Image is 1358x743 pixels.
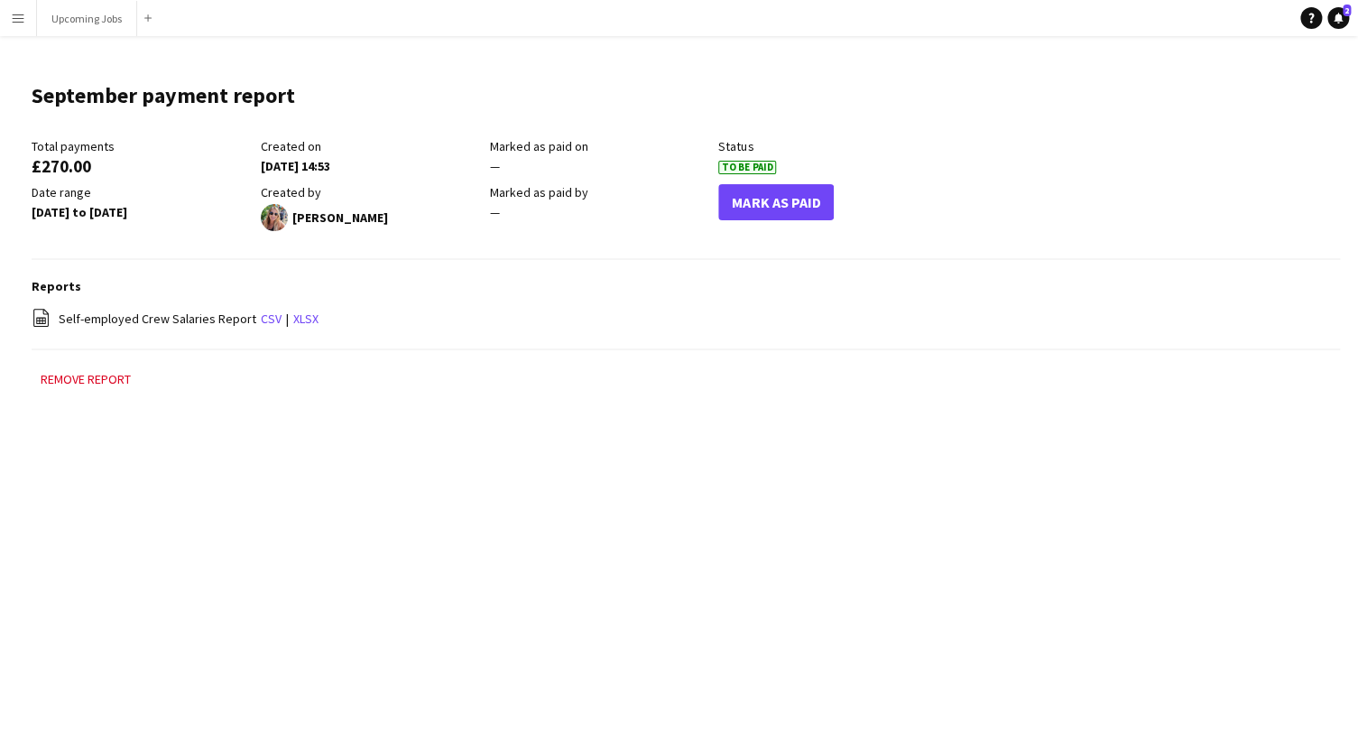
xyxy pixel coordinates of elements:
[261,311,282,327] a: csv
[32,158,252,174] div: £270.00
[59,311,256,327] span: Self-employed Crew Salaries Report
[718,138,938,154] div: Status
[32,184,252,200] div: Date range
[490,204,500,220] span: —
[718,184,834,220] button: Mark As Paid
[490,138,710,154] div: Marked as paid on
[37,1,137,36] button: Upcoming Jobs
[32,204,252,220] div: [DATE] to [DATE]
[718,161,776,174] span: To Be Paid
[32,308,1340,330] div: |
[490,158,500,174] span: —
[1343,5,1351,16] span: 2
[261,184,481,200] div: Created by
[32,368,140,390] button: Remove report
[32,138,252,154] div: Total payments
[293,311,319,327] a: xlsx
[32,278,1340,294] h3: Reports
[261,204,481,231] div: [PERSON_NAME]
[32,82,295,109] h1: September payment report
[490,184,710,200] div: Marked as paid by
[1327,7,1349,29] a: 2
[261,138,481,154] div: Created on
[261,158,481,174] div: [DATE] 14:53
